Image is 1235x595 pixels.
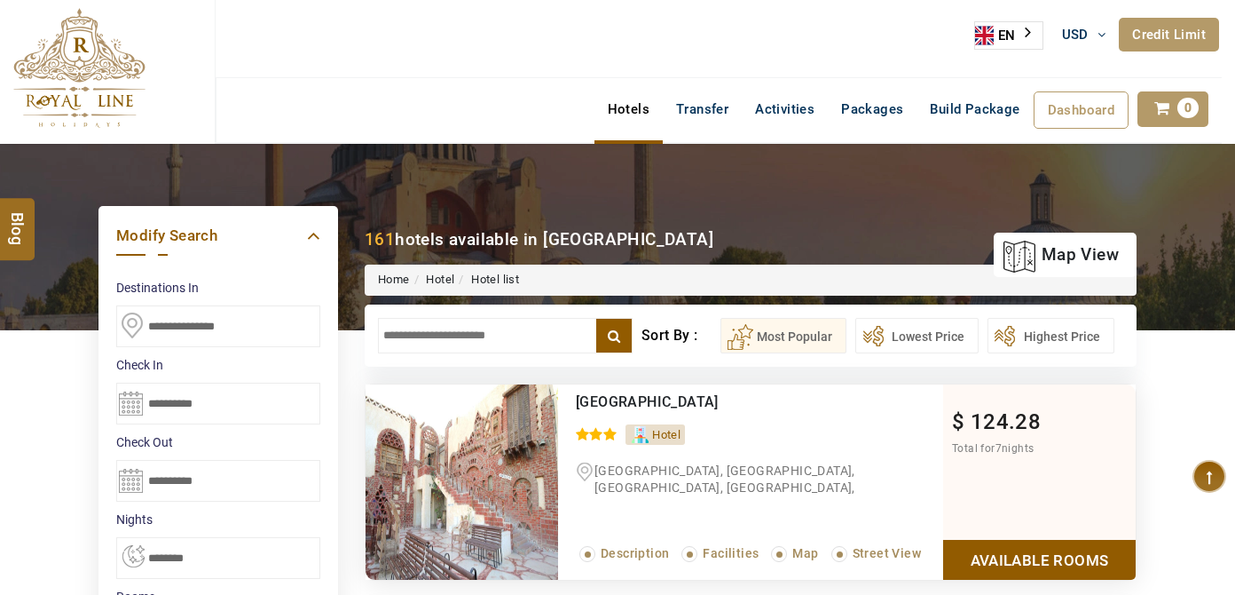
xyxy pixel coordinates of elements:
[971,409,1041,434] span: 124.28
[576,393,869,411] div: Amar Sina Village
[576,393,719,410] a: [GEOGRAPHIC_DATA]
[974,21,1043,50] aside: Language selected: English
[1137,91,1208,127] a: 0
[6,212,29,227] span: Blog
[116,279,320,297] label: Destinations In
[116,224,320,248] a: Modify Search
[916,91,1033,127] a: Build Package
[1003,235,1119,274] a: map view
[116,433,320,451] label: Check Out
[975,22,1042,49] a: EN
[13,8,146,128] img: The Royal Line Holidays
[974,21,1043,50] div: Language
[855,318,979,353] button: Lowest Price
[454,272,519,289] li: Hotel list
[952,442,1034,455] span: Total for nights
[116,356,320,374] label: Check In
[853,546,921,560] span: Street View
[995,442,1002,455] span: 7
[594,91,663,127] a: Hotels
[1048,102,1115,118] span: Dashboard
[601,546,669,560] span: Description
[987,318,1114,353] button: Highest Price
[116,511,320,528] label: nights
[663,91,742,127] a: Transfer
[952,409,964,434] span: $
[365,229,395,250] b: 161
[792,546,818,560] span: Map
[703,546,759,560] span: Facilities
[943,540,1136,580] a: Show Rooms
[742,91,828,127] a: Activities
[1119,18,1219,52] a: Credit Limit
[426,273,454,286] a: Hotel
[828,91,916,127] a: Packages
[576,464,855,512] span: [GEOGRAPHIC_DATA], [GEOGRAPHIC_DATA], [GEOGRAPHIC_DATA], [GEOGRAPHIC_DATA], [GEOGRAPHIC_DATA], 46619
[1062,27,1089,43] span: USD
[720,318,846,353] button: Most Popular
[1177,98,1199,118] span: 0
[652,428,680,441] span: Hotel
[366,385,558,580] img: 99d8aa47f929bc3abaa62589f7865c820bda4059.jpeg
[641,318,720,353] div: Sort By :
[378,273,410,286] a: Home
[365,227,713,251] div: hotels available in [GEOGRAPHIC_DATA]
